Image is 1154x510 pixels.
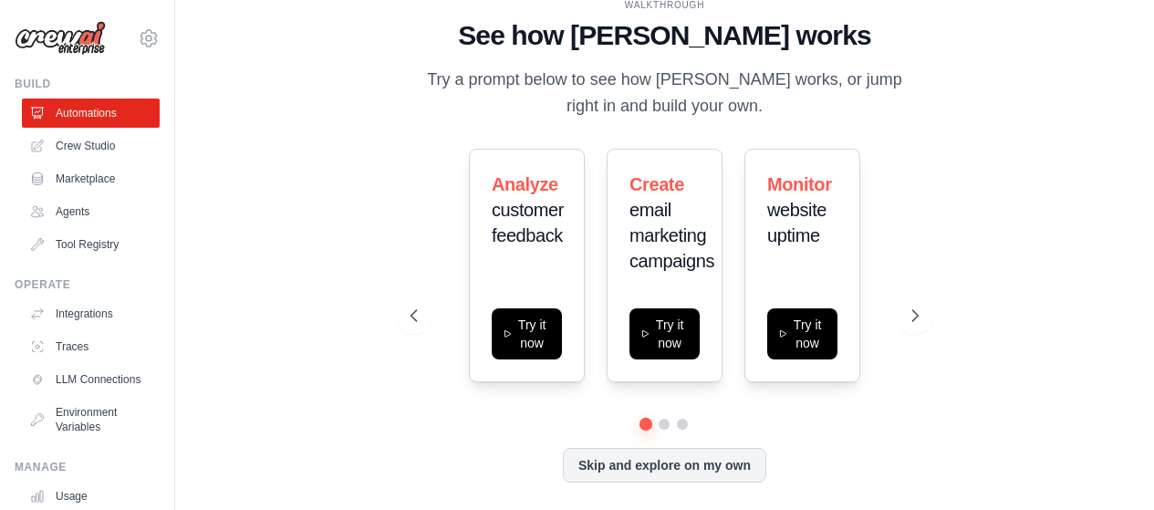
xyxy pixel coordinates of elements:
button: Skip and explore on my own [563,448,766,483]
a: Environment Variables [22,398,160,442]
span: website uptime [767,200,827,245]
h1: See how [PERSON_NAME] works [411,19,919,52]
span: Analyze [492,174,558,194]
a: Automations [22,99,160,128]
button: Try it now [767,308,837,359]
span: Create [629,174,684,194]
div: Build [15,77,160,91]
a: Agents [22,197,160,226]
a: Integrations [22,299,160,328]
iframe: Chat Widget [1063,422,1154,510]
div: Operate [15,277,160,292]
span: email marketing campaigns [629,200,714,271]
a: Marketplace [22,164,160,193]
a: LLM Connections [22,365,160,394]
span: customer feedback [492,200,564,245]
a: Tool Registry [22,230,160,259]
div: Manage [15,460,160,474]
button: Try it now [492,308,562,359]
a: Crew Studio [22,131,160,161]
a: Traces [22,332,160,361]
button: Try it now [629,308,700,359]
p: Try a prompt below to see how [PERSON_NAME] works, or jump right in and build your own. [411,67,919,120]
span: Monitor [767,174,832,194]
img: Logo [15,21,106,56]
